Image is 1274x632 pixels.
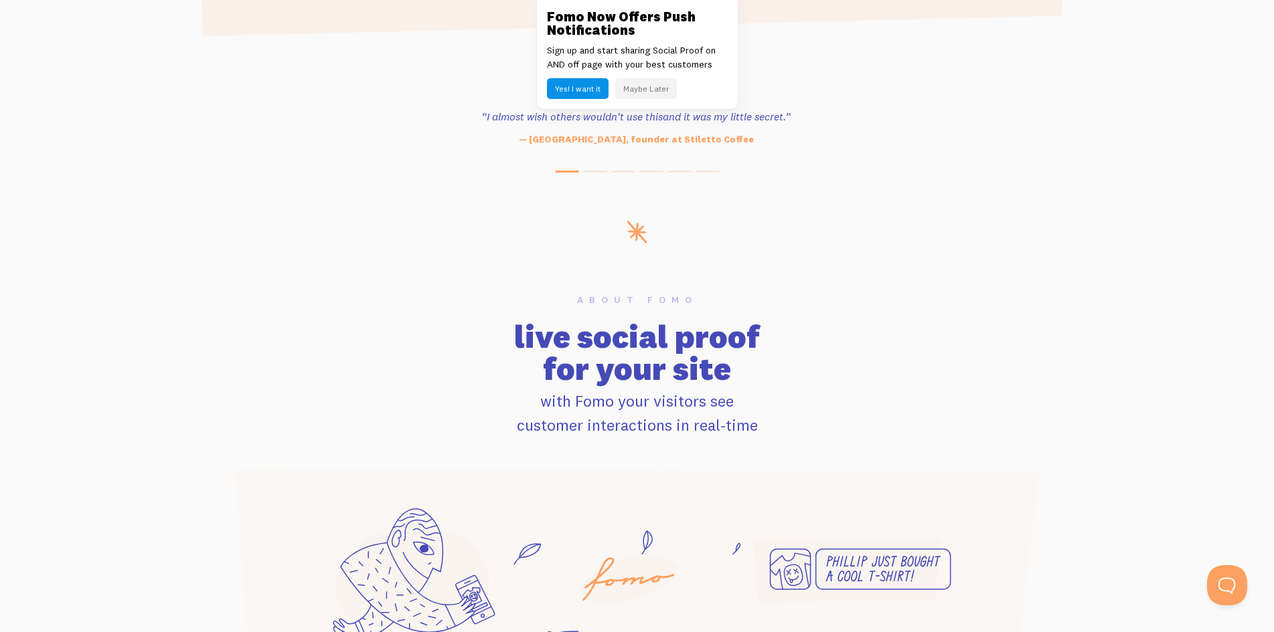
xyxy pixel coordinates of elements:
[547,78,609,99] button: Yes! I want it
[217,389,1058,437] p: with Fomo your visitors see customer interactions in real-time
[615,78,677,99] button: Maybe Later
[547,43,728,72] p: Sign up and start sharing Social Proof on AND off page with your best customers
[453,132,819,146] p: — [GEOGRAPHIC_DATA], founder at Stiletto Coffee
[217,320,1058,385] h2: live social proof for your site
[217,295,1058,304] h6: About Fomo
[547,10,728,37] h3: Fomo Now Offers Push Notifications
[453,108,819,124] h3: “I almost wish others wouldn't use this and it was my little secret.”
[1207,565,1247,605] iframe: Help Scout Beacon - Open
